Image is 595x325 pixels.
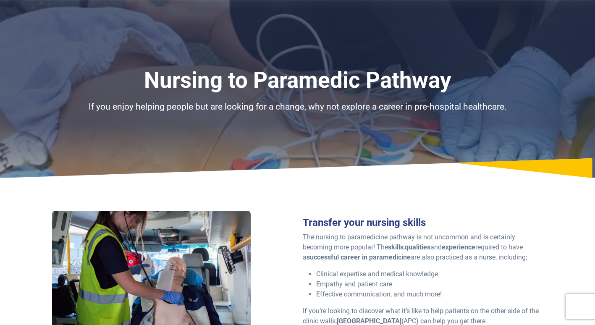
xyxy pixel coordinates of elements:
[316,279,543,289] li: Empathy and patient care
[388,243,404,251] strong: skills
[337,317,401,325] strong: [GEOGRAPHIC_DATA]
[442,243,475,251] strong: experience
[303,217,543,229] h3: Transfer your nursing skills
[52,100,543,114] p: If you enjoy helping people but are looking for a change, why not explore a career in pre-hospita...
[316,289,543,299] li: Effective communication, and much more!
[316,269,543,279] li: Clinical expertise and medical knowledge
[405,243,430,251] strong: qualities
[52,67,543,94] h1: Nursing to Paramedic Pathway
[307,253,360,261] strong: successful career
[303,232,543,262] p: The nursing to paramedicine pathway is not uncommon and is certainly becoming more popular! The ,...
[362,253,411,261] strong: in paramedicine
